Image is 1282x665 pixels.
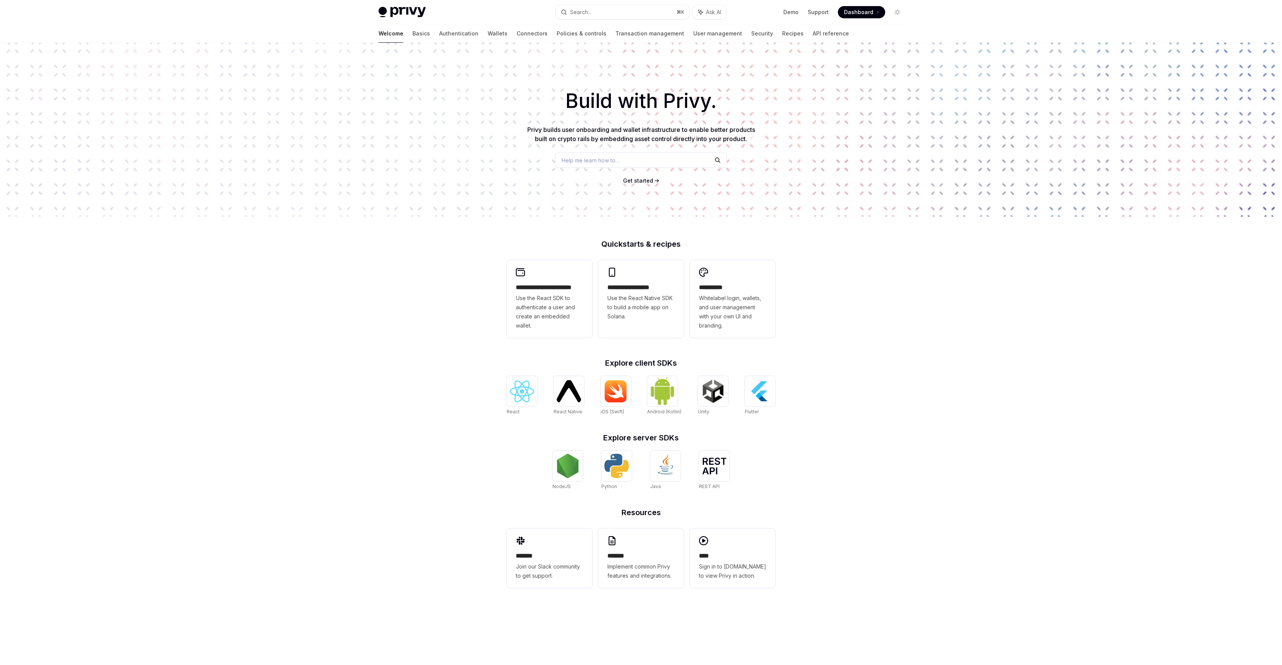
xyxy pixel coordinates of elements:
[701,379,725,403] img: Unity
[507,509,775,516] h2: Resources
[623,177,653,185] a: Get started
[527,126,755,143] span: Privy builds user onboarding and wallet infrastructure to enable better products built on crypto ...
[556,454,580,478] img: NodeJS
[650,451,681,490] a: JavaJava
[745,409,759,414] span: Flutter
[745,376,775,416] a: FlutterFlutter
[698,409,709,414] span: Unity
[601,376,631,416] a: iOS (Swift)iOS (Swift)
[507,240,775,248] h2: Quickstarts & recipes
[604,380,628,403] img: iOS (Swift)
[623,177,653,184] span: Get started
[507,359,775,367] h2: Explore client SDKs
[699,483,720,489] span: REST API
[557,24,606,43] a: Policies & controls
[693,5,726,19] button: Ask AI
[615,24,684,43] a: Transaction management
[891,6,904,18] button: Toggle dark mode
[699,562,766,580] span: Sign in to [DOMAIN_NAME] to view Privy in action.
[690,260,775,338] a: **** *****Whitelabel login, wallets, and user management with your own UI and branding.
[507,376,537,416] a: ReactReact
[601,451,632,490] a: PythonPython
[552,483,571,489] span: NodeJS
[650,483,661,489] span: Java
[598,260,684,338] a: **** **** **** ***Use the React Native SDK to build a mobile app on Solana.
[607,294,675,321] span: Use the React Native SDK to build a mobile app on Solana.
[557,380,581,402] img: React Native
[783,8,799,16] a: Demo
[676,9,684,15] span: ⌘ K
[598,528,684,588] a: **** **Implement common Privy features and integrations.
[517,24,548,43] a: Connectors
[748,379,772,403] img: Flutter
[601,409,624,414] span: iOS (Swift)
[439,24,478,43] a: Authentication
[562,156,620,164] span: Help me learn how to…
[556,5,689,19] button: Search...⌘K
[601,483,617,489] span: Python
[507,528,592,588] a: **** **Join our Slack community to get support.
[844,8,873,16] span: Dashboard
[699,294,766,330] span: Whitelabel login, wallets, and user management with your own UI and branding.
[604,454,629,478] img: Python
[808,8,829,16] a: Support
[751,24,773,43] a: Security
[693,24,742,43] a: User management
[507,409,520,414] span: React
[554,376,584,416] a: React NativeReact Native
[647,409,681,414] span: Android (Kotlin)
[507,434,775,442] h2: Explore server SDKs
[552,451,583,490] a: NodeJSNodeJS
[650,377,675,405] img: Android (Kotlin)
[838,6,885,18] a: Dashboard
[690,528,775,588] a: ****Sign in to [DOMAIN_NAME] to view Privy in action.
[699,451,730,490] a: REST APIREST API
[782,24,804,43] a: Recipes
[702,458,726,474] img: REST API
[516,294,583,330] span: Use the React SDK to authenticate a user and create an embedded wallet.
[647,376,681,416] a: Android (Kotlin)Android (Kotlin)
[570,8,591,17] div: Search...
[706,8,721,16] span: Ask AI
[510,381,534,402] img: React
[488,24,507,43] a: Wallets
[12,86,1270,116] h1: Build with Privy.
[698,376,728,416] a: UnityUnity
[607,562,675,580] span: Implement common Privy features and integrations.
[378,24,403,43] a: Welcome
[653,454,678,478] img: Java
[412,24,430,43] a: Basics
[516,562,583,580] span: Join our Slack community to get support.
[378,7,426,18] img: light logo
[554,409,582,414] span: React Native
[813,24,849,43] a: API reference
